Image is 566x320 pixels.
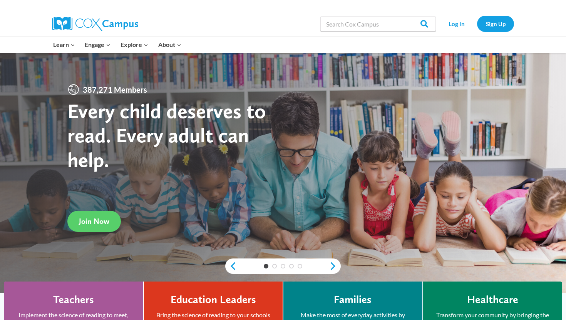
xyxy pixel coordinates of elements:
h4: Healthcare [467,293,518,306]
a: 5 [298,264,302,268]
span: About [158,40,181,50]
a: Join Now [67,211,121,232]
img: Cox Campus [52,17,138,31]
a: Log In [440,16,473,32]
span: Learn [53,40,75,50]
a: next [329,262,341,271]
span: 387,271 Members [80,83,150,96]
h4: Teachers [53,293,94,306]
span: Engage [85,40,111,50]
div: content slider buttons [225,258,341,274]
h4: Education Leaders [171,293,256,306]
span: Join Now [79,217,109,226]
nav: Secondary Navigation [440,16,514,32]
nav: Primary Navigation [48,37,186,53]
strong: Every child deserves to read. Every adult can help. [67,98,266,172]
a: previous [225,262,237,271]
span: Explore [121,40,148,50]
a: 3 [281,264,285,268]
a: Sign Up [477,16,514,32]
h4: Families [334,293,372,306]
input: Search Cox Campus [320,16,436,32]
a: 1 [264,264,268,268]
a: 4 [289,264,294,268]
a: 2 [272,264,277,268]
